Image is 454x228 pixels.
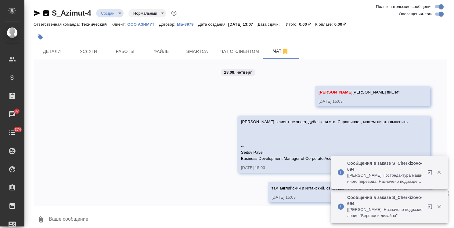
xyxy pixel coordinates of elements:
a: ООО АЗИМУТ [127,21,159,27]
button: Открыть в новой вкладке [424,200,438,215]
span: Пользовательские сообщения [376,4,433,10]
p: МБ-3979 [177,22,198,27]
p: ООО АЗИМУТ [127,22,159,27]
div: [DATE] 15:03 [319,98,409,105]
span: там английский и китайский, свиду да, но пусть кто-то из штата взглянет [272,186,409,190]
p: Сообщения в заказе S_Cherkizovo-694 [347,194,423,207]
span: 87 [11,108,23,114]
span: [PERSON_NAME], клиент не знает, дубляж ли это. Спрашивает, можем ли это выяснить. -- Seitov Pavel... [241,120,409,161]
span: Детали [37,48,67,55]
p: [DATE] 13:07 [228,22,258,27]
a: 374 [2,125,23,140]
span: [PERSON_NAME] [319,90,352,94]
button: Добавить тэг [34,30,47,44]
button: Доп статусы указывают на важность/срочность заказа [170,9,178,17]
button: Закрыть [433,170,445,175]
button: Нормальный [132,11,159,16]
button: Создан [99,11,116,16]
a: 87 [2,107,23,122]
button: Скопировать ссылку для ЯМессенджера [34,9,41,17]
span: Чат с клиентом [220,48,259,55]
p: [[PERSON_NAME] Постредактура машинного перевода. Назначено подразделение "Проектный офис" [347,172,423,185]
span: 374 [11,127,25,133]
span: Smartcat [184,48,213,55]
p: 0,00 ₽ [334,22,351,27]
p: Сообщения в заказе S_Cherkizovo-694 [347,160,423,172]
div: Создан [96,9,124,17]
button: Открыть в новой вкладке [424,166,438,181]
span: [PERSON_NAME] пишет: [319,90,400,94]
span: Чат [266,47,296,55]
p: Технический [81,22,111,27]
p: Дата создания: [198,22,228,27]
p: Клиент: [111,22,127,27]
div: [DATE] 15:03 [241,165,409,171]
p: Дата сдачи: [258,22,281,27]
p: Ответственная команда: [34,22,81,27]
p: Договор: [159,22,177,27]
button: Закрыть [433,204,445,209]
div: Создан [128,9,166,17]
a: S_Azimut-4 [52,9,91,17]
p: К оплате: [315,22,334,27]
button: Скопировать ссылку [42,9,50,17]
p: Итого: [286,22,299,27]
div: [DATE] 15:03 [272,194,409,200]
p: [[PERSON_NAME]. Назначено подразделение "Верстки и дизайна" [347,207,423,219]
p: 0,00 ₽ [299,22,315,27]
span: Файлы [147,48,176,55]
p: 28.08, четверг [224,69,252,75]
a: МБ-3979 [177,21,198,27]
span: Работы [110,48,140,55]
span: Услуги [74,48,103,55]
span: Оповещения-логи [399,11,433,17]
svg: Отписаться [282,48,289,55]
